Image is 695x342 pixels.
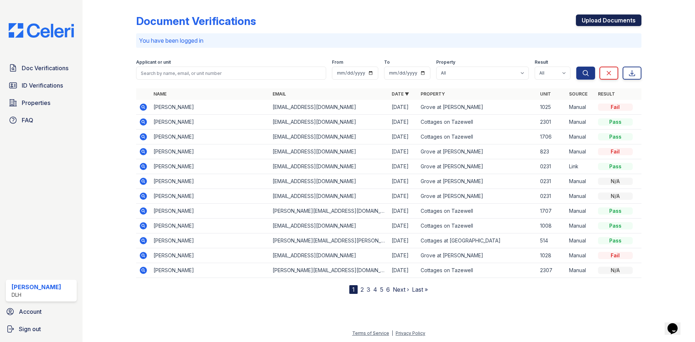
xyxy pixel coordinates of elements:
td: 2307 [537,263,566,278]
td: Manual [566,174,595,189]
a: Last » [412,286,428,293]
td: Link [566,159,595,174]
div: [PERSON_NAME] [12,283,61,291]
div: 1 [349,285,358,294]
td: [DATE] [389,219,418,233]
img: CE_Logo_Blue-a8612792a0a2168367f1c8372b55b34899dd931a85d93a1a3d3e32e68fde9ad4.png [3,23,80,38]
span: Doc Verifications [22,64,68,72]
td: [PERSON_NAME] [151,159,270,174]
td: 1025 [537,100,566,115]
td: Cottages on Tazewell [418,219,537,233]
td: Cottages at [GEOGRAPHIC_DATA] [418,233,537,248]
td: Manual [566,115,595,130]
a: Upload Documents [576,14,641,26]
td: 0231 [537,189,566,204]
td: [EMAIL_ADDRESS][DOMAIN_NAME] [270,189,389,204]
td: [EMAIL_ADDRESS][DOMAIN_NAME] [270,174,389,189]
p: You have been logged in [139,36,639,45]
td: [EMAIL_ADDRESS][DOMAIN_NAME] [270,219,389,233]
a: 2 [361,286,364,293]
a: Result [598,91,615,97]
td: [EMAIL_ADDRESS][DOMAIN_NAME] [270,159,389,174]
label: Applicant or unit [136,59,171,65]
div: Document Verifications [136,14,256,28]
td: Manual [566,219,595,233]
td: [PERSON_NAME] [151,115,270,130]
div: N/A [598,267,633,274]
a: Property [421,91,445,97]
td: [PERSON_NAME] [151,130,270,144]
td: [EMAIL_ADDRESS][DOMAIN_NAME] [270,115,389,130]
div: | [392,330,393,336]
td: 514 [537,233,566,248]
td: Grove at [PERSON_NAME] [418,100,537,115]
a: Unit [540,91,551,97]
a: Doc Verifications [6,61,77,75]
td: [DATE] [389,204,418,219]
td: 0231 [537,159,566,174]
div: Pass [598,133,633,140]
td: [DATE] [389,174,418,189]
td: [PERSON_NAME] [151,174,270,189]
a: Email [273,91,286,97]
a: Properties [6,96,77,110]
div: N/A [598,178,633,185]
label: To [384,59,390,65]
iframe: chat widget [665,313,688,335]
a: 4 [373,286,377,293]
td: Manual [566,144,595,159]
a: Terms of Service [352,330,389,336]
span: Properties [22,98,50,107]
td: [PERSON_NAME][EMAIL_ADDRESS][PERSON_NAME][DOMAIN_NAME] [270,233,389,248]
td: [DATE] [389,159,418,174]
td: Manual [566,233,595,248]
div: Pass [598,118,633,126]
td: [EMAIL_ADDRESS][DOMAIN_NAME] [270,100,389,115]
span: Sign out [19,325,41,333]
a: 5 [380,286,383,293]
td: [PERSON_NAME] [151,144,270,159]
a: 6 [386,286,390,293]
a: FAQ [6,113,77,127]
td: [DATE] [389,144,418,159]
td: [EMAIL_ADDRESS][DOMAIN_NAME] [270,144,389,159]
div: DLH [12,291,61,299]
a: Source [569,91,587,97]
a: 3 [367,286,370,293]
div: Pass [598,207,633,215]
a: Next › [393,286,409,293]
td: 1008 [537,219,566,233]
td: 0231 [537,174,566,189]
div: Fail [598,148,633,155]
td: [PERSON_NAME] [151,219,270,233]
td: 1028 [537,248,566,263]
div: Pass [598,163,633,170]
td: 823 [537,144,566,159]
td: Cottages on Tazewell [418,130,537,144]
td: Cottages on Tazewell [418,263,537,278]
td: [PERSON_NAME] [151,233,270,248]
td: Manual [566,248,595,263]
a: Sign out [3,322,80,336]
td: Grove at [PERSON_NAME] [418,189,537,204]
td: 2301 [537,115,566,130]
td: Manual [566,204,595,219]
td: Grove at [PERSON_NAME] [418,144,537,159]
td: [DATE] [389,100,418,115]
td: Manual [566,189,595,204]
a: Name [153,91,167,97]
td: 1707 [537,204,566,219]
td: Manual [566,263,595,278]
td: [DATE] [389,130,418,144]
td: Manual [566,130,595,144]
label: Property [436,59,455,65]
td: [PERSON_NAME][EMAIL_ADDRESS][DOMAIN_NAME] [270,263,389,278]
span: Account [19,307,42,316]
a: Date ▼ [392,91,409,97]
td: Manual [566,100,595,115]
div: Pass [598,222,633,229]
td: Grove at [PERSON_NAME] [418,248,537,263]
span: ID Verifications [22,81,63,90]
td: [PERSON_NAME][EMAIL_ADDRESS][DOMAIN_NAME] [270,204,389,219]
